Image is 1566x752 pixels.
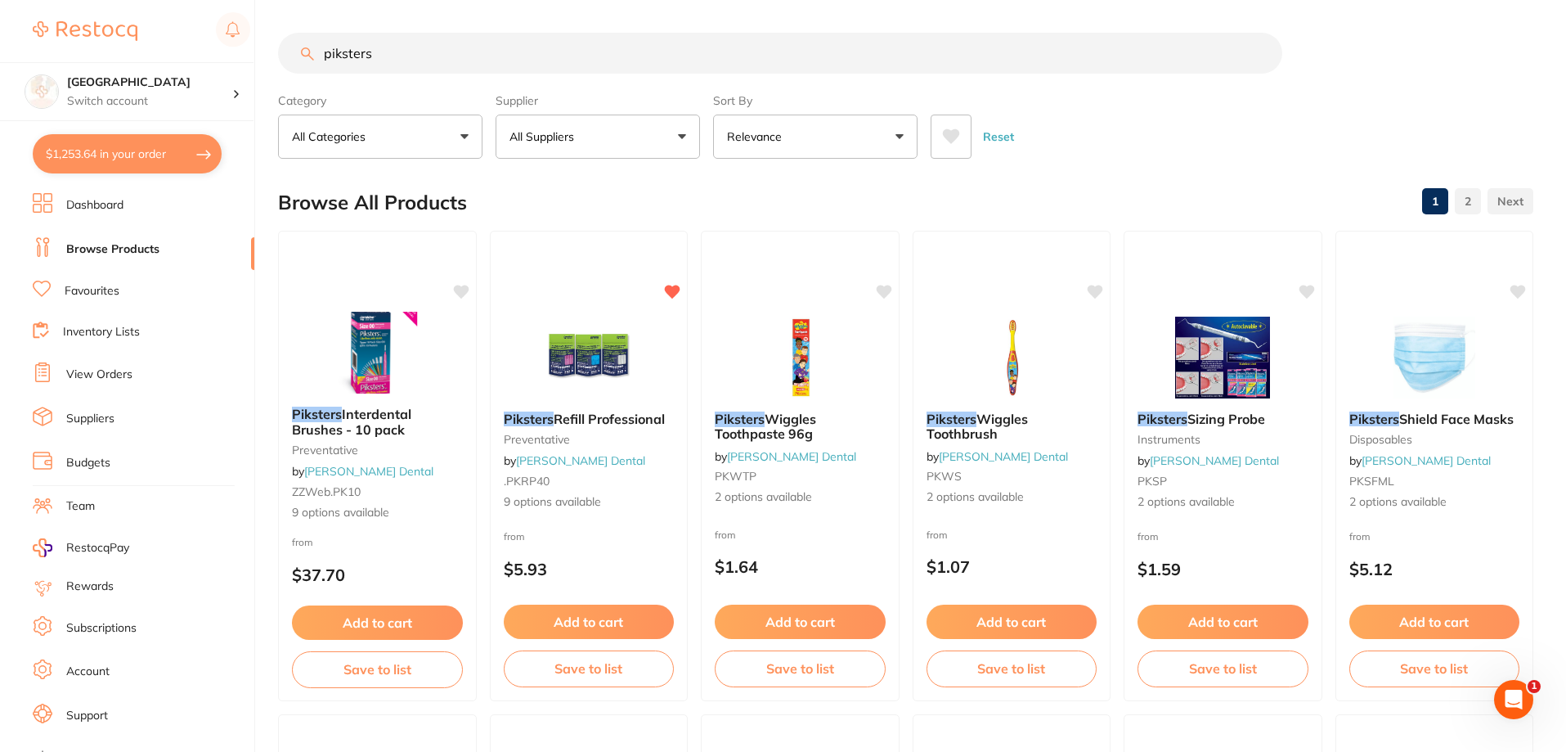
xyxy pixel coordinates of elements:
span: by [504,453,645,468]
input: Search Products [278,33,1282,74]
span: Wiggles Toothpaste 96g [715,411,816,442]
button: Save to list [292,651,463,687]
small: instruments [1137,433,1308,446]
span: ZZWeb.PK10 [292,484,361,499]
span: from [1349,530,1371,543]
p: $5.93 [504,560,675,579]
a: Inventory Lists [63,324,140,340]
a: Team [66,498,95,515]
a: [PERSON_NAME] Dental [939,449,1068,464]
a: [PERSON_NAME] Dental [727,449,856,464]
label: Sort By [713,93,918,108]
span: from [292,536,313,548]
a: Favourites [65,283,119,299]
span: from [715,529,736,541]
button: Add to cart [1349,605,1520,639]
b: Piksters Shield Face Masks [1349,412,1520,426]
em: Piksters [504,411,554,427]
small: preventative [292,444,463,457]
em: Piksters [1349,411,1399,427]
b: Piksters Wiggles Toothpaste 96g [715,412,886,442]
b: Piksters Refill Professional [504,412,675,426]
span: RestocqPay [66,540,129,556]
button: Save to list [715,651,886,687]
button: Save to list [504,651,675,687]
a: 1 [1422,185,1448,218]
a: Suppliers [66,411,114,427]
img: Restocq Logo [33,21,137,41]
em: Piksters [292,406,342,422]
button: All Suppliers [496,115,700,159]
h4: Katoomba Dental Centre [67,74,232,91]
button: Save to list [1349,651,1520,687]
button: All Categories [278,115,482,159]
img: Piksters Interdental Brushes - 10 pack [324,312,430,394]
em: Piksters [927,411,976,427]
a: Restocq Logo [33,12,137,50]
h2: Browse All Products [278,191,467,214]
em: Piksters [1137,411,1187,427]
p: $1.64 [715,557,886,576]
span: Shield Face Masks [1399,411,1514,427]
img: Piksters Wiggles Toothbrush [958,317,1065,399]
span: by [292,464,433,479]
span: 2 options available [927,489,1097,506]
span: 2 options available [1137,494,1308,511]
a: Support [66,708,108,724]
b: Piksters Sizing Probe [1137,412,1308,426]
span: 2 options available [1349,494,1520,511]
span: 9 options available [292,505,463,521]
small: disposables [1349,433,1520,446]
img: Piksters Wiggles Toothpaste 96g [747,317,853,399]
a: Rewards [66,579,114,595]
p: $1.59 [1137,560,1308,579]
span: by [1137,453,1279,468]
img: Piksters Refill Professional [536,317,642,399]
iframe: Intercom live chat [1494,680,1533,719]
button: Save to list [1137,651,1308,687]
span: Wiggles Toothbrush [927,411,1028,442]
button: $1,253.64 in your order [33,134,222,173]
span: by [1349,453,1491,468]
p: $5.12 [1349,560,1520,579]
a: Dashboard [66,197,123,214]
span: by [715,449,856,464]
a: [PERSON_NAME] Dental [304,464,433,479]
a: [PERSON_NAME] Dental [516,453,645,468]
a: Subscriptions [66,620,137,637]
a: Budgets [66,455,110,471]
button: Add to cart [504,605,675,639]
img: Piksters Sizing Probe [1169,317,1276,399]
span: Sizing Probe [1187,411,1265,427]
b: Piksters Wiggles Toothbrush [927,412,1097,442]
span: PKWTP [715,469,756,484]
p: Relevance [727,128,788,145]
a: [PERSON_NAME] Dental [1150,453,1279,468]
span: Refill Professional [554,411,665,427]
p: $1.07 [927,557,1097,576]
span: 9 options available [504,494,675,511]
p: All Categories [292,128,372,145]
span: by [927,449,1068,464]
a: View Orders [66,367,132,383]
label: Supplier [496,93,700,108]
em: Piksters [715,411,765,427]
span: 2 options available [715,489,886,506]
button: Add to cart [715,605,886,639]
span: 1 [1528,680,1541,693]
span: .PKRP40 [504,474,550,489]
a: Browse Products [66,241,159,258]
img: Piksters Shield Face Masks [1381,317,1487,399]
button: Add to cart [292,606,463,640]
img: RestocqPay [33,538,52,557]
p: $37.70 [292,565,463,584]
button: Add to cart [1137,605,1308,639]
a: [PERSON_NAME] Dental [1362,453,1491,468]
a: RestocqPay [33,538,129,557]
b: Piksters Interdental Brushes - 10 pack [292,407,463,437]
img: Katoomba Dental Centre [25,75,58,108]
button: Save to list [927,651,1097,687]
span: from [504,530,525,543]
span: Interdental Brushes - 10 pack [292,406,411,437]
button: Relevance [713,115,918,159]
